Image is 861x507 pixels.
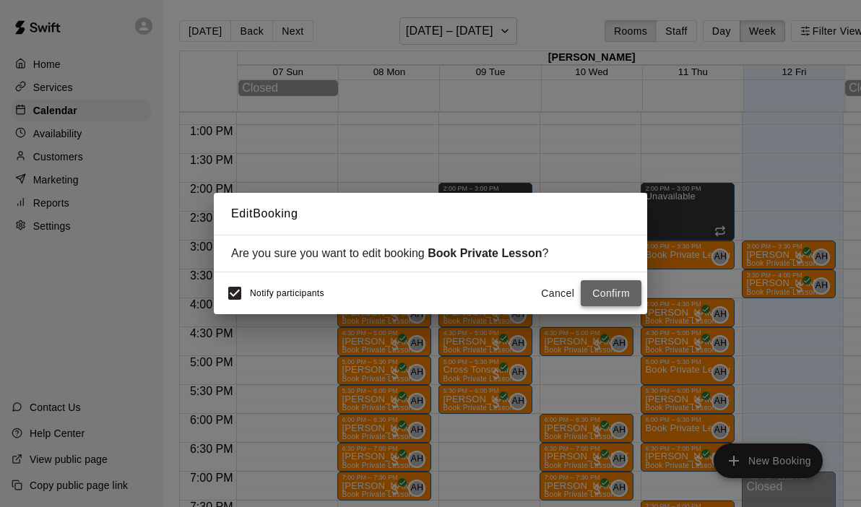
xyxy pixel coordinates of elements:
h2: Edit Booking [214,193,647,235]
strong: Book Private Lesson [428,247,542,259]
button: Cancel [535,280,581,307]
span: Notify participants [250,288,324,298]
button: Confirm [581,280,641,307]
div: Are you sure you want to edit booking ? [231,247,630,260]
